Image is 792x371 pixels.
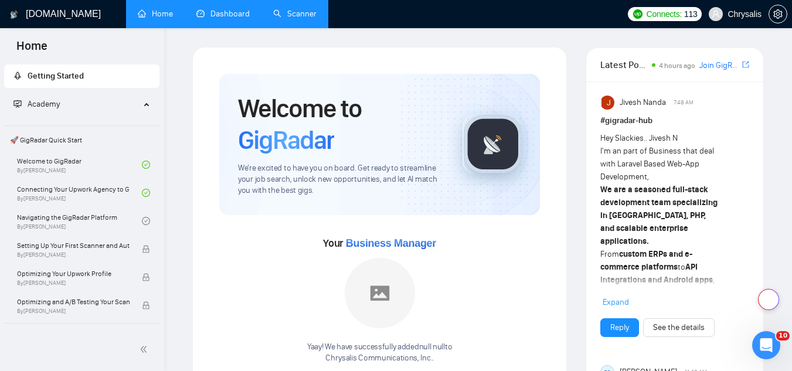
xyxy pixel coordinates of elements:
[17,308,130,315] span: By [PERSON_NAME]
[17,152,142,178] a: Welcome to GigRadarBy[PERSON_NAME]
[464,115,522,173] img: gigradar-logo.png
[769,9,787,19] span: setting
[699,59,740,72] a: Join GigRadar Slack Community
[601,96,616,110] img: Jivesh Nanda
[138,9,173,19] a: homeHome
[238,124,334,156] span: GigRadar
[17,296,130,308] span: Optimizing and A/B Testing Your Scanner for Better Results
[238,93,444,156] h1: Welcome to
[142,161,150,169] span: check-circle
[752,331,780,359] iframe: Intercom live chat
[5,128,158,152] span: 🚀 GigRadar Quick Start
[4,64,159,88] li: Getting Started
[600,114,749,127] h1: # gigradar-hub
[13,72,22,80] span: rocket
[742,59,749,70] a: export
[600,57,648,72] span: Latest Posts from the GigRadar Community
[28,99,60,109] span: Academy
[142,273,150,281] span: lock
[5,326,158,349] span: 👑 Agency Success with GigRadar
[603,297,629,307] span: Expand
[346,237,436,249] span: Business Manager
[712,10,720,18] span: user
[769,5,787,23] button: setting
[659,62,695,70] span: 4 hours ago
[140,343,151,355] span: double-left
[28,71,84,81] span: Getting Started
[307,353,452,364] p: Chrysalis Communications, Inc. .
[307,342,452,364] div: Yaay! We have successfully added null null to
[684,8,697,21] span: 113
[142,189,150,197] span: check-circle
[17,268,130,280] span: Optimizing Your Upwork Profile
[10,5,18,24] img: logo
[17,251,130,258] span: By [PERSON_NAME]
[620,96,666,109] span: Jivesh Nanda
[142,245,150,253] span: lock
[600,249,692,272] strong: custom ERPs and e-commerce platforms
[600,318,639,337] button: Reply
[600,185,718,246] strong: We are a seasoned full-stack development team specializing in [GEOGRAPHIC_DATA], PHP, and scalabl...
[13,99,60,109] span: Academy
[17,280,130,287] span: By [PERSON_NAME]
[776,331,790,341] span: 10
[653,321,705,334] a: See the details
[643,318,715,337] button: See the details
[142,301,150,309] span: lock
[633,9,643,19] img: upwork-logo.png
[742,60,749,69] span: export
[769,9,787,19] a: setting
[17,208,142,234] a: Navigating the GigRadar PlatformBy[PERSON_NAME]
[142,217,150,225] span: check-circle
[13,100,22,108] span: fund-projection-screen
[196,9,250,19] a: dashboardDashboard
[273,9,317,19] a: searchScanner
[674,97,694,108] span: 7:48 AM
[17,180,142,206] a: Connecting Your Upwork Agency to GigRadarBy[PERSON_NAME]
[238,163,444,196] span: We're excited to have you on board. Get ready to streamline your job search, unlock new opportuni...
[7,38,57,62] span: Home
[323,237,436,250] span: Your
[17,240,130,251] span: Setting Up Your First Scanner and Auto-Bidder
[345,258,415,328] img: placeholder.png
[610,321,629,334] a: Reply
[647,8,682,21] span: Connects:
